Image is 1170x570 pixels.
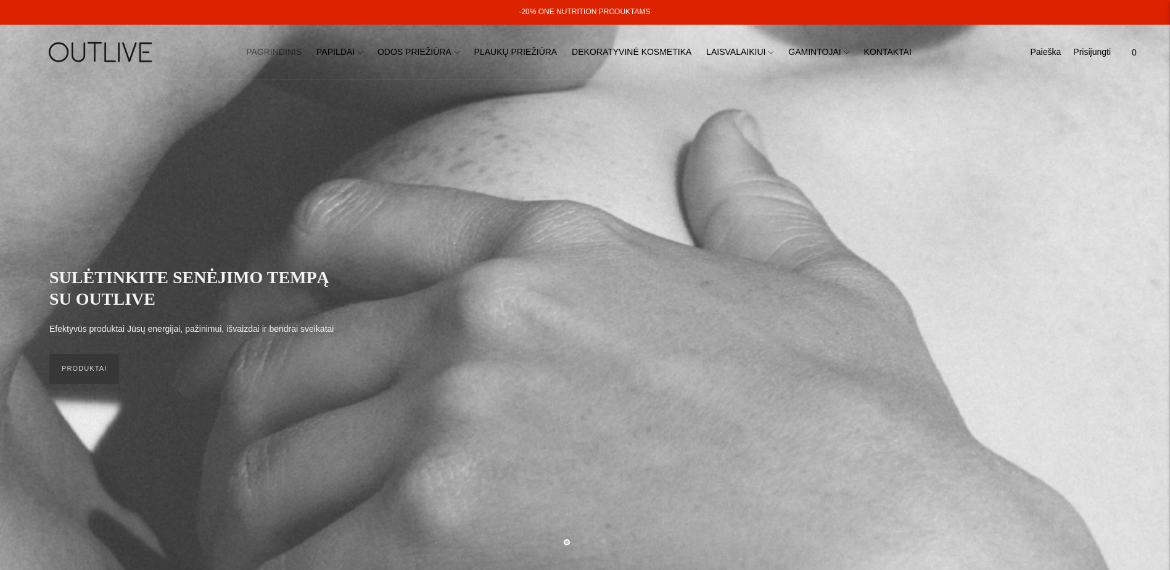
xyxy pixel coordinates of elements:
a: KONTAKTAI [864,39,912,66]
img: OUTLIVE [25,31,179,73]
a: PRODUKTAI [49,354,119,384]
a: DEKORATYVINĖ KOSMETIKA [572,39,691,66]
button: Move carousel to slide 2 [582,538,588,544]
a: LAISVALAIKIUI [706,39,773,66]
a: ODOS PRIEŽIŪRA [377,39,459,66]
h2: SULĖTINKITE SENĖJIMO TEMPĄ SU OUTLIVE [49,266,345,310]
a: 0 [1123,39,1145,66]
a: PAGRINDINIS [246,39,302,66]
a: PLAUKŲ PRIEŽIŪRA [474,39,558,66]
a: PAPILDAI [316,39,363,66]
span: 0 [1126,44,1143,61]
p: Efektyvūs produktai Jūsų energijai, pažinimui, išvaizdai ir bendrai sveikatai [49,322,334,337]
button: Move carousel to slide 1 [564,539,570,545]
a: Prisijungti [1073,39,1111,66]
a: Paieška [1030,39,1061,66]
button: Move carousel to slide 3 [600,538,606,544]
a: -20% ONE NUTRITION PRODUKTAMS [519,7,650,16]
a: GAMINTOJAI [788,39,849,66]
